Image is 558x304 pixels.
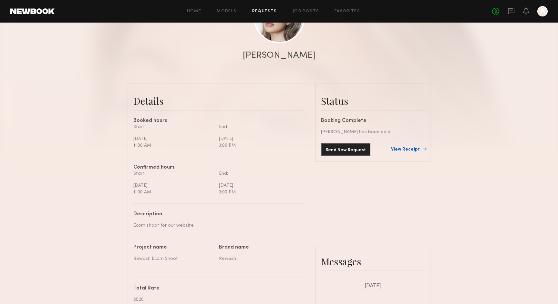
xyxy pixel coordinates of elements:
a: Favorites [335,9,360,14]
a: View Receipt [391,147,425,152]
a: Job Posts [293,9,319,14]
div: Start: [133,170,214,177]
div: Brand name [219,245,300,250]
div: Rewash Ecom Shoot [133,255,214,262]
div: Booked hours [133,118,305,123]
div: Status [321,94,425,107]
div: [PERSON_NAME] has been paid. [321,129,425,135]
div: End: [219,123,300,130]
div: [DATE] [219,135,300,142]
span: [DATE] [365,283,381,289]
div: Rewash [219,255,300,262]
div: Project name [133,245,214,250]
div: 11:00 AM [133,189,214,196]
a: Requests [252,9,277,14]
div: End: [219,170,300,177]
div: Start: [133,123,214,130]
div: Messages [321,255,425,268]
div: Total Rate [133,286,300,291]
div: [DATE] [219,182,300,189]
div: Description [133,212,300,217]
div: Booking Complete [321,118,425,123]
a: Home [187,9,201,14]
div: [DATE] [133,182,214,189]
a: Models [217,9,236,14]
div: [PERSON_NAME] [243,51,315,60]
button: Send New Request [321,143,370,156]
div: Confirmed hours [133,165,305,170]
div: Ecom shoot for our website [133,222,300,229]
div: Details [133,94,305,107]
div: 3:00 PM [219,189,300,196]
div: 11:00 AM [133,142,214,149]
div: $520 [133,296,300,303]
a: A [537,6,548,16]
div: [DATE] [133,135,214,142]
div: 3:00 PM [219,142,300,149]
